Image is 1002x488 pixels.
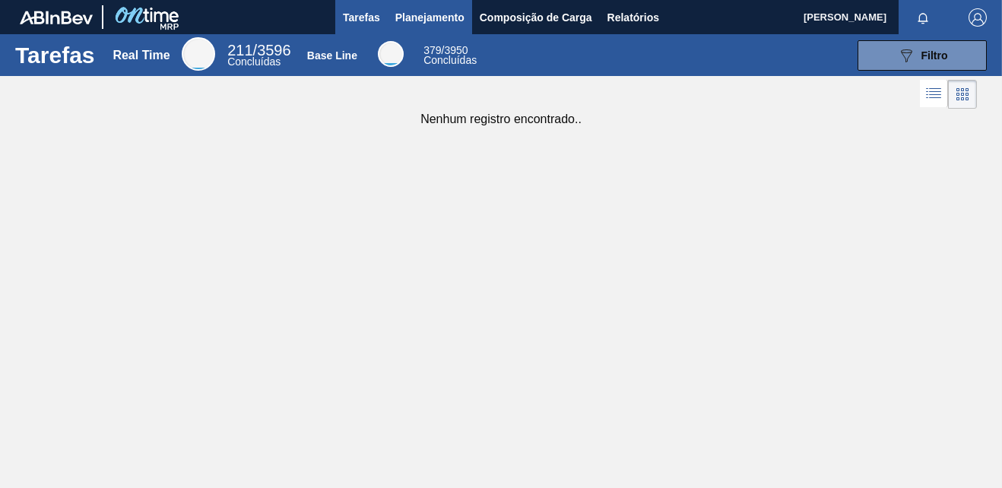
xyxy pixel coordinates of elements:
[378,41,404,67] div: Base Line
[395,8,465,27] span: Planejamento
[423,44,441,56] span: 379
[920,80,948,109] div: Visão em Lista
[182,37,215,71] div: Real Time
[343,8,380,27] span: Tarefas
[227,55,281,68] span: Concluídas
[899,7,947,28] button: Notificações
[921,49,948,62] span: Filtro
[423,46,477,65] div: Base Line
[15,46,95,64] h1: Tarefas
[307,49,357,62] div: Base Line
[227,44,290,67] div: Real Time
[969,8,987,27] img: Logout
[227,42,252,59] span: 211
[948,80,977,109] div: Visão em Cards
[858,40,987,71] button: Filtro
[423,54,477,66] span: Concluídas
[423,44,468,56] span: / 3950
[20,11,93,24] img: TNhmsLtSVTkK8tSr43FrP2fwEKptu5GPRR3wAAAABJRU5ErkJggg==
[480,8,592,27] span: Composição de Carga
[113,49,170,62] div: Real Time
[607,8,659,27] span: Relatórios
[227,42,290,59] span: / 3596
